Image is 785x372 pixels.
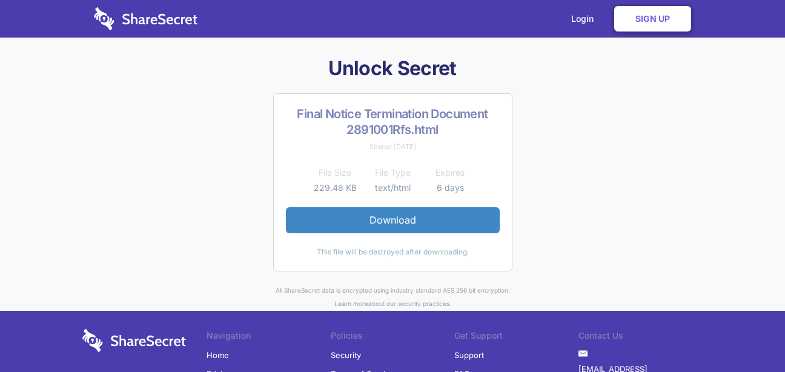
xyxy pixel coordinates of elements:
li: Policies [331,329,455,346]
td: text/html [364,181,422,195]
li: Navigation [207,329,331,346]
li: Contact Us [578,329,703,346]
a: Home [207,346,229,364]
a: Security [331,346,361,364]
img: logo-wordmark-white-trans-d4663122ce5f474addd5e946df7df03e33cb6a1c49d2221995e7729f52c070b2.svg [82,329,186,352]
a: Download [286,207,500,233]
td: 229.48 KB [306,181,364,195]
th: File Size [306,165,364,180]
th: File Type [364,165,422,180]
li: Get Support [454,329,578,346]
a: Learn more [334,300,368,307]
td: 6 days [422,181,479,195]
a: Support [454,346,484,364]
h1: Unlock Secret [78,56,707,81]
img: logo-wordmark-white-trans-d4663122ce5f474addd5e946df7df03e33cb6a1c49d2221995e7729f52c070b2.svg [94,7,197,30]
div: This file will be destroyed after downloading. [286,245,500,259]
th: Expires [422,165,479,180]
a: Sign Up [614,6,691,32]
div: Shared [DATE] [286,140,500,153]
h2: Final Notice Termination Document 2891001Rfs.html [286,106,500,138]
div: All ShareSecret data is encrypted using industry standard AES 256 bit encryption. about our secur... [78,284,707,311]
